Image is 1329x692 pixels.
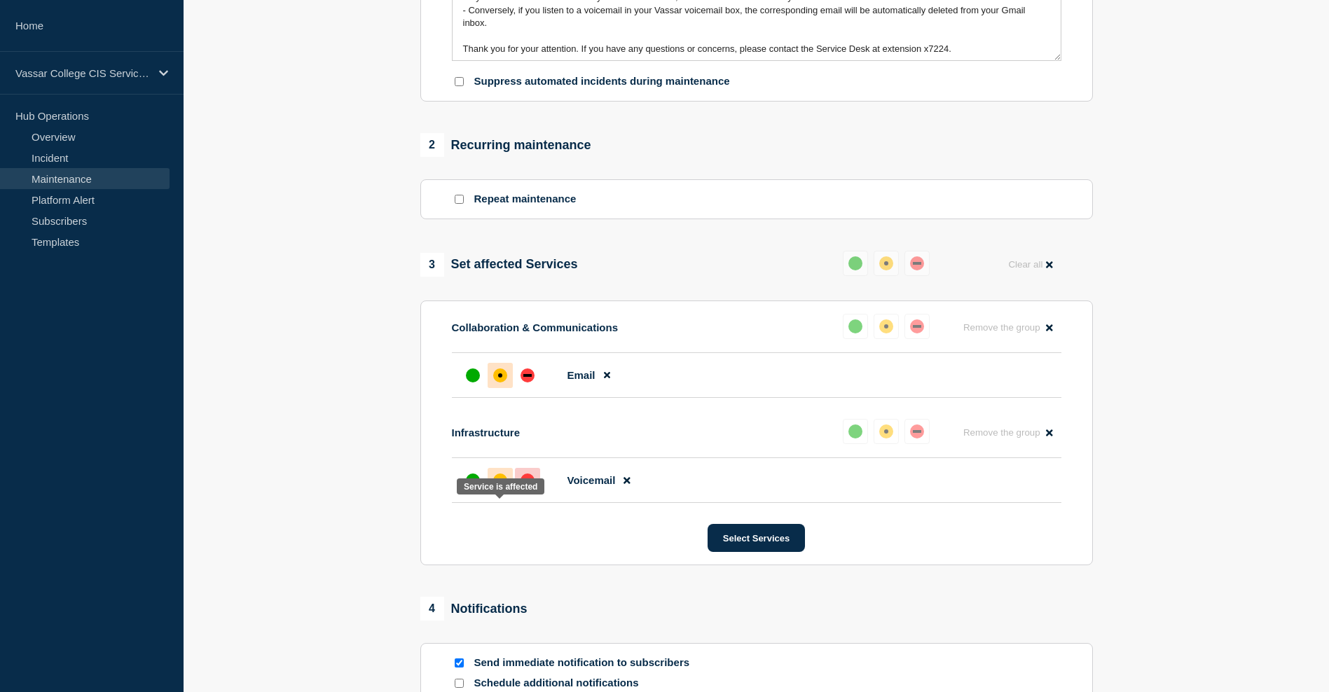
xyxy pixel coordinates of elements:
[904,251,930,276] button: down
[455,77,464,86] input: Suppress automated incidents during maintenance
[874,251,899,276] button: affected
[474,677,698,690] p: Schedule additional notifications
[843,314,868,339] button: up
[493,368,507,382] div: affected
[955,314,1061,341] button: Remove the group
[879,256,893,270] div: affected
[420,133,444,157] span: 2
[521,473,535,487] div: down
[493,473,507,487] div: affected
[15,67,150,79] p: Vassar College CIS Service Status Page
[848,424,862,438] div: up
[474,656,698,670] p: Send immediate notification to subscribers
[474,75,730,88] p: Suppress automated incidents during maintenance
[848,256,862,270] div: up
[452,321,619,333] p: Collaboration & Communications
[874,314,899,339] button: affected
[955,419,1061,446] button: Remove the group
[474,193,577,206] p: Repeat maintenance
[420,597,444,621] span: 4
[463,43,951,54] span: Thank you for your attention. If you have any questions or concerns, please contact the Service D...
[843,251,868,276] button: up
[420,133,591,157] div: Recurring maintenance
[420,597,528,621] div: Notifications
[567,369,595,381] span: Email
[848,319,862,333] div: up
[904,419,930,444] button: down
[464,482,537,492] div: Service is affected
[843,419,868,444] button: up
[466,473,480,487] div: up
[879,319,893,333] div: affected
[420,253,444,277] span: 3
[420,253,578,277] div: Set affected Services
[455,679,464,688] input: Schedule additional notifications
[452,427,521,438] p: Infrastructure
[463,5,1028,28] span: - Conversely, if you listen to a voicemail in your Vassar voicemail box, the corresponding email ...
[910,319,924,333] div: down
[1000,251,1061,278] button: Clear all
[567,474,616,486] span: Voicemail
[521,368,535,382] div: down
[904,314,930,339] button: down
[963,427,1040,438] span: Remove the group
[874,419,899,444] button: affected
[466,368,480,382] div: up
[910,256,924,270] div: down
[455,658,464,667] input: Send immediate notification to subscribers
[963,322,1040,333] span: Remove the group
[910,424,924,438] div: down
[455,195,464,204] input: Repeat maintenance
[879,424,893,438] div: affected
[708,524,805,552] button: Select Services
